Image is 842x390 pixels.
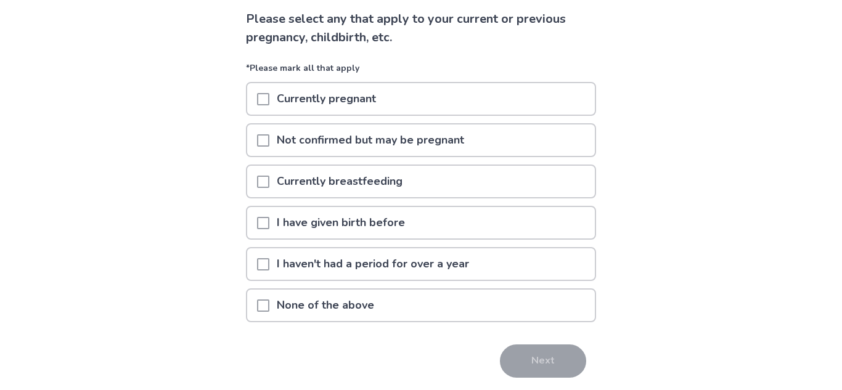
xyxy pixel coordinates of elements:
p: Currently pregnant [269,83,383,115]
p: Currently breastfeeding [269,166,410,197]
p: I haven't had a period for over a year [269,248,476,280]
p: I have given birth before [269,207,412,238]
p: *Please mark all that apply [246,62,596,82]
p: Please select any that apply to your current or previous pregnancy, childbirth, etc. [246,10,596,47]
p: None of the above [269,290,382,321]
p: Not confirmed but may be pregnant [269,124,472,156]
button: Next [500,344,586,378]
